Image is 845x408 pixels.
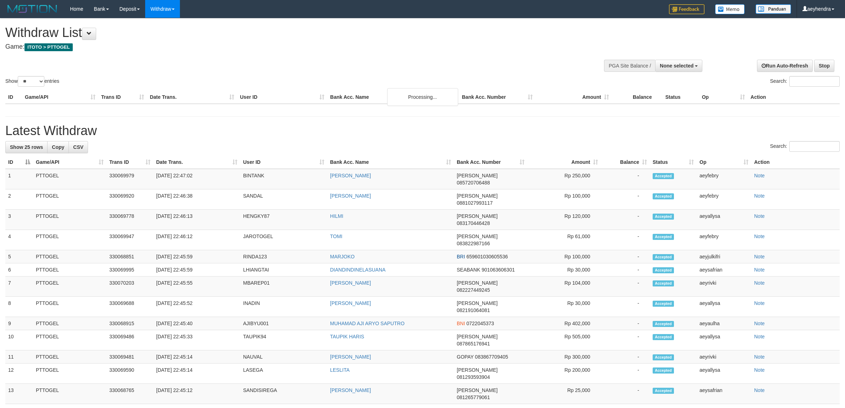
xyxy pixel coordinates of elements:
th: ID [5,91,22,104]
span: Copy 082191064081 to clipboard [457,307,490,313]
a: [PERSON_NAME] [330,280,371,286]
a: TOMI [330,233,342,239]
td: 11 [5,350,33,364]
td: NAUVAL [240,350,327,364]
button: None selected [655,60,702,72]
span: Accepted [653,354,674,360]
th: Action [751,156,840,169]
a: Stop [814,60,834,72]
td: - [601,230,650,250]
td: 9 [5,317,33,330]
span: BRI [457,254,465,259]
td: - [601,277,650,297]
span: Accepted [653,173,674,179]
th: Balance [612,91,663,104]
td: SANDAL [240,189,327,210]
td: - [601,210,650,230]
input: Search: [789,76,840,87]
td: [DATE] 22:45:52 [153,297,240,317]
td: 330069486 [106,330,153,350]
td: - [601,189,650,210]
h1: Latest Withdraw [5,124,840,138]
td: [DATE] 22:45:59 [153,263,240,277]
td: - [601,330,650,350]
td: MBAREP01 [240,277,327,297]
td: 330069590 [106,364,153,384]
label: Search: [770,141,840,152]
span: Copy 087865176941 to clipboard [457,341,490,347]
a: HILMI [330,213,343,219]
td: aeyjulkifri [697,250,751,263]
a: [PERSON_NAME] [330,193,371,199]
th: Balance: activate to sort column ascending [601,156,650,169]
td: Rp 300,000 [527,350,601,364]
th: Bank Acc. Number [459,91,535,104]
td: aeyaulha [697,317,751,330]
td: aeyallysa [697,330,751,350]
a: Note [754,267,765,273]
th: User ID: activate to sort column ascending [240,156,327,169]
th: Op [699,91,748,104]
td: 2 [5,189,33,210]
a: Note [754,173,765,178]
th: Op: activate to sort column ascending [697,156,751,169]
td: 5 [5,250,33,263]
a: [PERSON_NAME] [330,387,371,393]
span: CSV [73,144,83,150]
img: Feedback.jpg [669,4,704,14]
span: Copy 085720706488 to clipboard [457,180,490,186]
a: CSV [68,141,88,153]
span: [PERSON_NAME] [457,387,498,393]
th: Date Trans. [147,91,237,104]
a: Note [754,334,765,339]
td: 330068765 [106,384,153,404]
select: Showentries [18,76,44,87]
td: 1 [5,169,33,189]
td: HENGKY87 [240,210,327,230]
td: - [601,384,650,404]
th: Game/API [22,91,98,104]
a: LESLITA [330,367,350,373]
a: [PERSON_NAME] [330,173,371,178]
span: Copy 659601030605536 to clipboard [466,254,508,259]
td: Rp 120,000 [527,210,601,230]
td: LASEGA [240,364,327,384]
td: 330069979 [106,169,153,189]
td: PTTOGEL [33,230,106,250]
span: Copy [52,144,64,150]
td: [DATE] 22:46:13 [153,210,240,230]
span: Accepted [653,267,674,273]
td: - [601,250,650,263]
th: Amount: activate to sort column ascending [527,156,601,169]
td: 330069947 [106,230,153,250]
span: Copy 0722045373 to clipboard [466,321,494,326]
a: Run Auto-Refresh [757,60,813,72]
td: PTTOGEL [33,250,106,263]
td: aeysafrian [697,384,751,404]
td: 330069995 [106,263,153,277]
h1: Withdraw List [5,26,556,40]
td: TAUPIK94 [240,330,327,350]
th: Trans ID [98,91,147,104]
span: Accepted [653,321,674,327]
td: Rp 100,000 [527,250,601,263]
span: Accepted [653,367,674,374]
td: [DATE] 22:46:12 [153,230,240,250]
td: Rp 61,000 [527,230,601,250]
a: Note [754,280,765,286]
td: PTTOGEL [33,277,106,297]
span: GOPAY [457,354,473,360]
td: Rp 30,000 [527,297,601,317]
td: 330069481 [106,350,153,364]
span: Copy 901063606301 to clipboard [482,267,515,273]
td: PTTOGEL [33,210,106,230]
span: Accepted [653,234,674,240]
td: Rp 200,000 [527,364,601,384]
span: [PERSON_NAME] [457,193,498,199]
td: 330069778 [106,210,153,230]
span: None selected [660,63,693,69]
a: Note [754,387,765,393]
div: PGA Site Balance / [604,60,655,72]
td: PTTOGEL [33,364,106,384]
td: 330068915 [106,317,153,330]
